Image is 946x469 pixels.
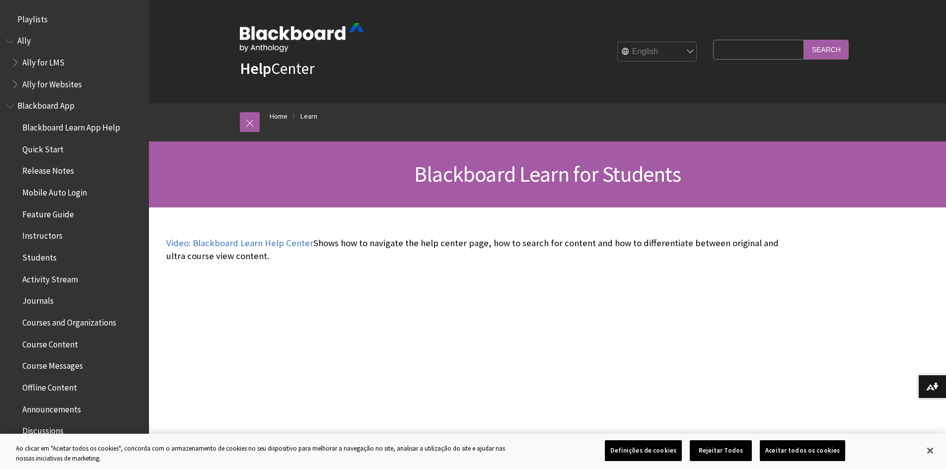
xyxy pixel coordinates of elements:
span: Courses and Organizations [22,314,116,328]
span: Ally [17,33,31,46]
a: Learn [300,110,317,123]
span: Journals [22,293,54,306]
span: Blackboard Learn App Help [22,119,120,133]
span: Mobile Auto Login [22,184,87,198]
a: HelpCenter [240,59,314,78]
div: Ao clicar em "Aceitar todos os cookies", concorda com o armazenamento de cookies no seu dispositi... [16,444,520,463]
button: Fechar [919,440,941,462]
span: Feature Guide [22,206,74,219]
strong: Help [240,59,271,78]
button: Aceitar todos os cookies [760,440,845,461]
span: Ally for Websites [22,76,82,89]
a: Home [270,110,288,123]
p: Shows how to navigate the help center page, how to search for content and how to differentiate be... [166,237,782,263]
span: Release Notes [22,163,74,176]
span: Discussions [22,422,64,436]
span: Blackboard App [17,98,74,111]
a: Video: Blackboard Learn Help Center [166,237,313,249]
span: Quick Start [22,141,64,154]
button: Rejeitar Todos [690,440,752,461]
span: Course Content [22,336,78,349]
span: Activity Stream [22,271,78,284]
nav: Book outline for Anthology Ally Help [6,33,143,93]
input: Search [804,40,849,59]
button: Definições de cookies [605,440,682,461]
span: Blackboard Learn for Students [414,160,681,188]
span: Students [22,249,57,263]
span: Playlists [17,11,48,24]
span: Instructors [22,228,63,241]
span: Announcements [22,401,81,414]
span: Ally for LMS [22,54,65,67]
span: Offline Content [22,379,77,393]
span: Course Messages [22,358,83,371]
select: Site Language Selector [618,42,697,62]
img: Blackboard by Anthology [240,23,364,52]
nav: Book outline for Playlists [6,11,143,28]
